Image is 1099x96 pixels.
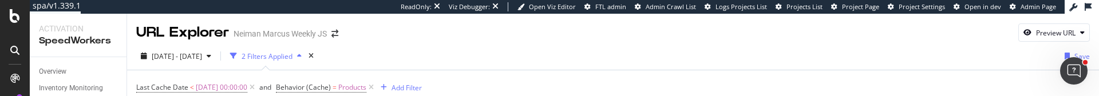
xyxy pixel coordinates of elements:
div: ReadOnly: [401,2,432,11]
div: Viz Debugger: [449,2,490,11]
button: Add Filter [376,81,422,94]
div: times [306,50,316,62]
span: Products [338,79,366,95]
div: Activation [39,23,117,34]
span: Last Cache Date [136,82,188,92]
iframe: Intercom live chat [1060,57,1088,85]
a: Projects List [776,2,823,11]
button: Save [1060,47,1090,65]
span: Projects List [786,2,823,11]
span: Logs Projects List [715,2,767,11]
a: Overview [39,66,118,78]
button: [DATE] - [DATE] [136,47,216,65]
span: [DATE] - [DATE] [152,51,202,61]
a: Logs Projects List [705,2,767,11]
div: Save [1074,51,1090,61]
span: Admin Crawl List [646,2,696,11]
div: Inventory Monitoring [39,82,103,94]
button: and [259,82,271,93]
div: URL Explorer [136,23,229,42]
div: arrow-right-arrow-left [331,30,338,38]
span: Project Settings [899,2,945,11]
a: Project Page [831,2,879,11]
div: Preview URL [1036,28,1076,38]
div: Neiman Marcus Weekly JS [234,28,327,39]
a: Project Settings [888,2,945,11]
span: = [333,82,337,92]
button: Preview URL [1018,23,1090,42]
span: Open in dev [964,2,1001,11]
div: SpeedWorkers [39,34,117,47]
span: < [190,82,194,92]
div: and [259,82,271,92]
div: Overview [39,66,66,78]
span: Project Page [842,2,879,11]
div: Add Filter [392,83,422,93]
span: [DATE] 00:00:00 [196,79,247,95]
span: Behavior (Cache) [276,82,331,92]
a: Inventory Monitoring [39,82,118,94]
a: Admin Crawl List [635,2,696,11]
span: FTL admin [595,2,626,11]
button: 2 Filters Applied [226,47,306,65]
a: Admin Page [1010,2,1056,11]
a: FTL admin [584,2,626,11]
a: Open in dev [954,2,1001,11]
span: Admin Page [1021,2,1056,11]
a: Open Viz Editor [517,2,576,11]
span: Open Viz Editor [529,2,576,11]
div: 2 Filters Applied [242,51,292,61]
